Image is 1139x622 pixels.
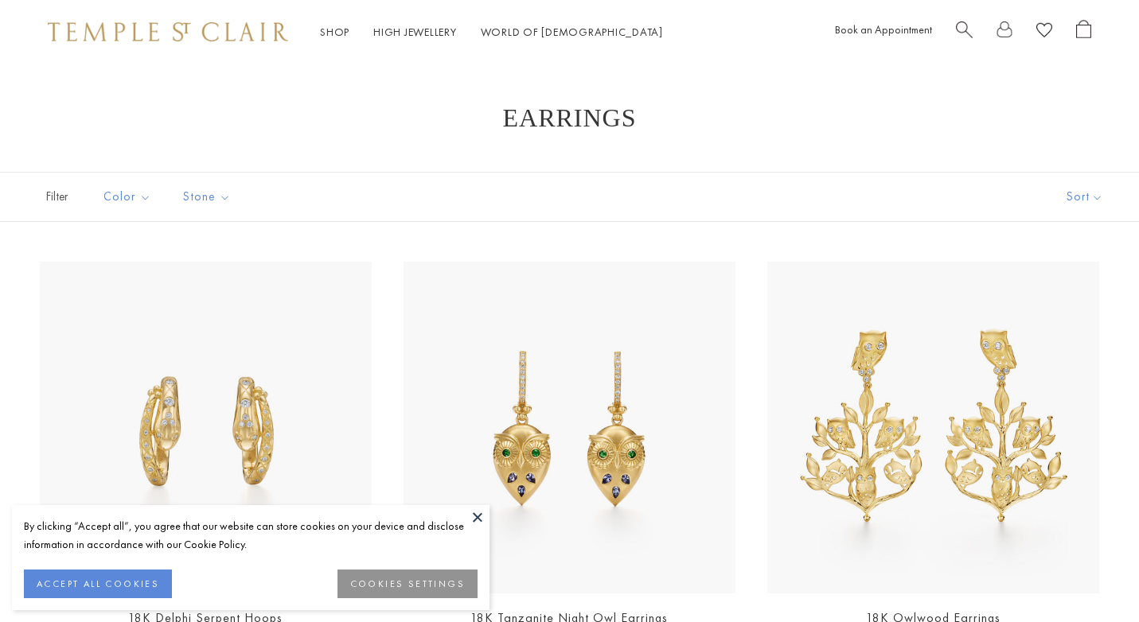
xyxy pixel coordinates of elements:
a: Book an Appointment [835,22,932,37]
img: Temple St. Clair [48,22,288,41]
button: COOKIES SETTINGS [337,570,478,598]
a: High JewelleryHigh Jewellery [373,25,457,39]
a: 18K Delphi Serpent Hoops18K Delphi Serpent Hoops [40,262,372,593]
button: Stone [171,179,243,215]
a: Search [956,20,973,45]
a: World of [DEMOGRAPHIC_DATA]World of [DEMOGRAPHIC_DATA] [481,25,663,39]
a: E36887-OWLTZTGE36887-OWLTZTG [404,262,735,593]
div: By clicking “Accept all”, you agree that our website can store cookies on your device and disclos... [24,517,478,554]
span: Stone [175,187,243,207]
a: View Wishlist [1036,20,1052,45]
span: Color [96,187,163,207]
nav: Main navigation [320,22,663,42]
button: Show sort by [1031,173,1139,221]
img: E36887-OWLTZTG [404,262,735,593]
a: Open Shopping Bag [1076,20,1091,45]
button: Color [92,179,163,215]
a: E31811-OWLWOOD18K Owlwood Earrings [767,262,1099,593]
img: 18K Owlwood Earrings [767,262,1099,593]
a: ShopShop [320,25,349,39]
iframe: Gorgias live chat messenger [1059,547,1123,606]
button: ACCEPT ALL COOKIES [24,570,172,598]
img: 18K Delphi Serpent Hoops [40,262,372,593]
h1: Earrings [64,103,1075,132]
